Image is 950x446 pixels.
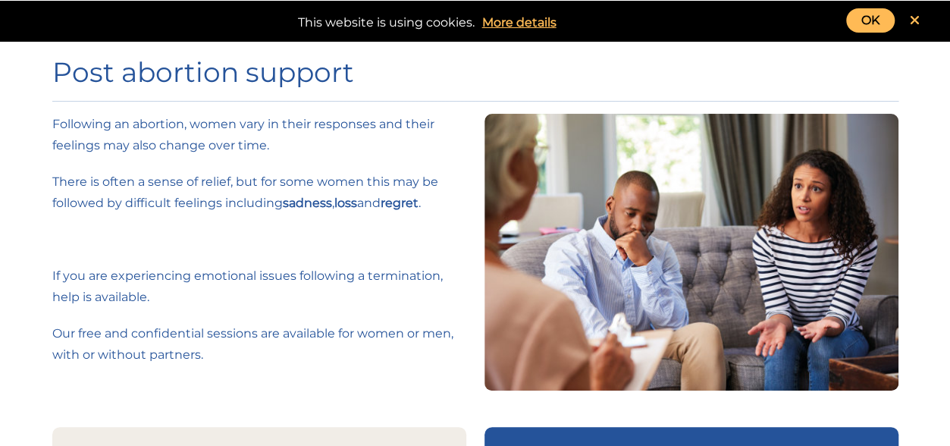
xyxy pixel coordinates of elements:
[52,171,466,214] p: There is often a sense of relief, but for some women this may be followed by difficult feelings i...
[484,114,898,390] img: Young couple in crisis trying solve problem during counselling
[381,196,419,210] strong: regret
[15,8,935,33] div: This website is using cookies.
[846,8,895,33] a: OK
[52,265,466,308] p: If you are experiencing emotional issues following a termination, help is available.
[475,12,564,33] a: More details
[283,196,332,210] strong: sadness
[334,196,357,210] strong: loss
[52,56,898,89] h1: Post abortion support
[52,114,466,156] p: Following an abortion, women vary in their responses and their feelings may also change over time.
[52,323,466,366] p: Our free and confidential sessions are available for women or men, with or without partners.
